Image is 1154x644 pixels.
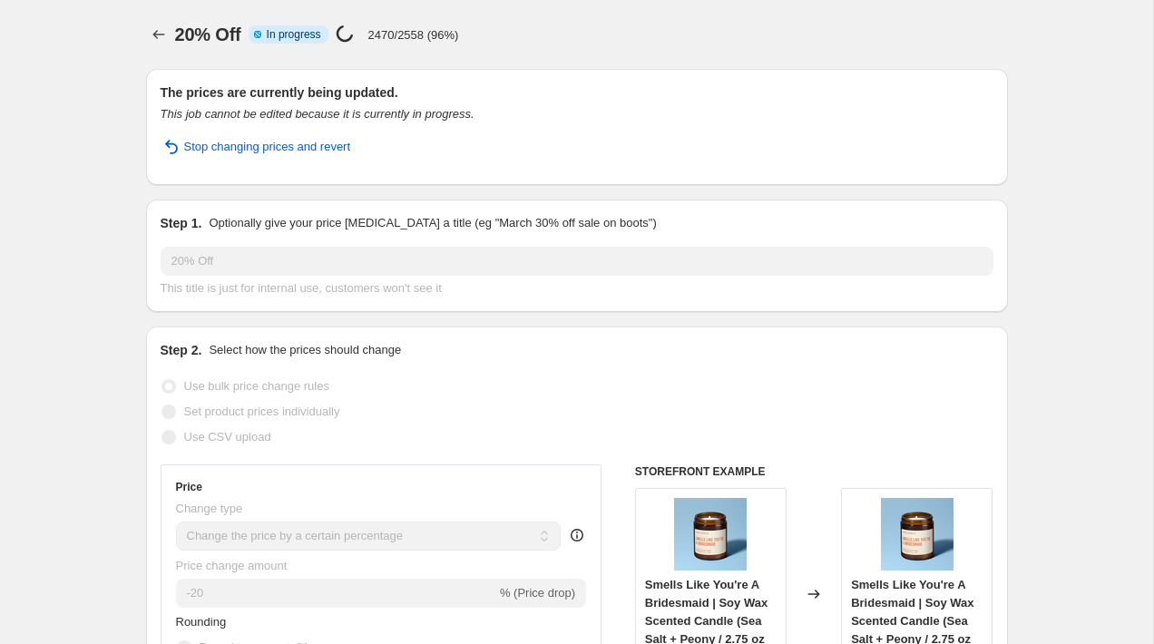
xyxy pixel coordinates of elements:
button: Price change jobs [146,22,171,47]
span: Use bulk price change rules [184,379,329,393]
h2: The prices are currently being updated. [161,83,993,102]
span: Rounding [176,615,227,629]
div: help [568,526,586,544]
h3: Price [176,480,202,494]
span: Change type [176,502,243,515]
h6: STOREFRONT EXAMPLE [635,464,993,479]
img: You_re_a_Bridesmaid_1_80x.png [881,498,954,571]
img: You_re_a_Bridesmaid_1_80x.png [674,498,747,571]
span: Stop changing prices and revert [184,138,351,156]
h2: Step 1. [161,214,202,232]
span: Price change amount [176,559,288,572]
span: Use CSV upload [184,430,271,444]
p: Optionally give your price [MEDICAL_DATA] a title (eg "March 30% off sale on boots") [209,214,656,232]
input: -15 [176,579,496,608]
i: This job cannot be edited because it is currently in progress. [161,107,474,121]
span: This title is just for internal use, customers won't see it [161,281,442,295]
span: In progress [267,27,321,42]
input: 30% off holiday sale [161,247,993,276]
p: Select how the prices should change [209,341,401,359]
span: 20% Off [175,24,241,44]
h2: Step 2. [161,341,202,359]
button: Stop changing prices and revert [150,132,362,161]
span: Set product prices individually [184,405,340,418]
p: 2470/2558 (96%) [368,28,459,42]
span: % (Price drop) [500,586,575,600]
